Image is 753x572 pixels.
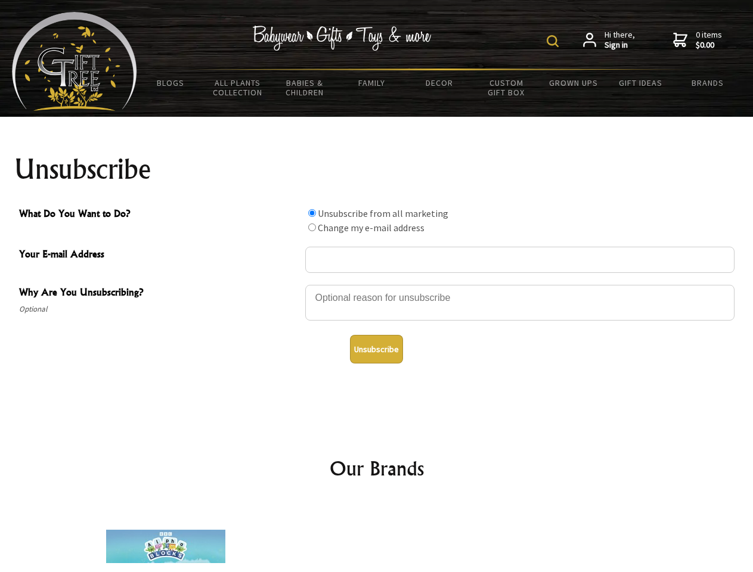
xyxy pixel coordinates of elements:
[12,12,137,111] img: Babyware - Gifts - Toys and more...
[19,302,299,316] span: Optional
[305,285,735,321] textarea: Why Are You Unsubscribing?
[19,285,299,302] span: Why Are You Unsubscribing?
[19,206,299,223] span: What Do You Want to Do?
[696,40,722,51] strong: $0.00
[605,30,635,51] span: Hi there,
[308,209,316,217] input: What Do You Want to Do?
[305,247,735,273] input: Your E-mail Address
[607,70,674,95] a: Gift Ideas
[674,70,742,95] a: Brands
[308,223,316,231] input: What Do You Want to Do?
[24,454,730,483] h2: Our Brands
[547,35,559,47] img: product search
[673,30,722,51] a: 0 items$0.00
[350,335,403,363] button: Unsubscribe
[204,70,272,105] a: All Plants Collection
[253,26,432,51] img: Babywear - Gifts - Toys & more
[271,70,339,105] a: Babies & Children
[14,155,739,184] h1: Unsubscribe
[540,70,607,95] a: Grown Ups
[605,40,635,51] strong: Sign in
[583,30,635,51] a: Hi there,Sign in
[137,70,204,95] a: BLOGS
[318,207,448,219] label: Unsubscribe from all marketing
[318,222,424,234] label: Change my e-mail address
[339,70,406,95] a: Family
[405,70,473,95] a: Decor
[696,29,722,51] span: 0 items
[473,70,540,105] a: Custom Gift Box
[19,247,299,264] span: Your E-mail Address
